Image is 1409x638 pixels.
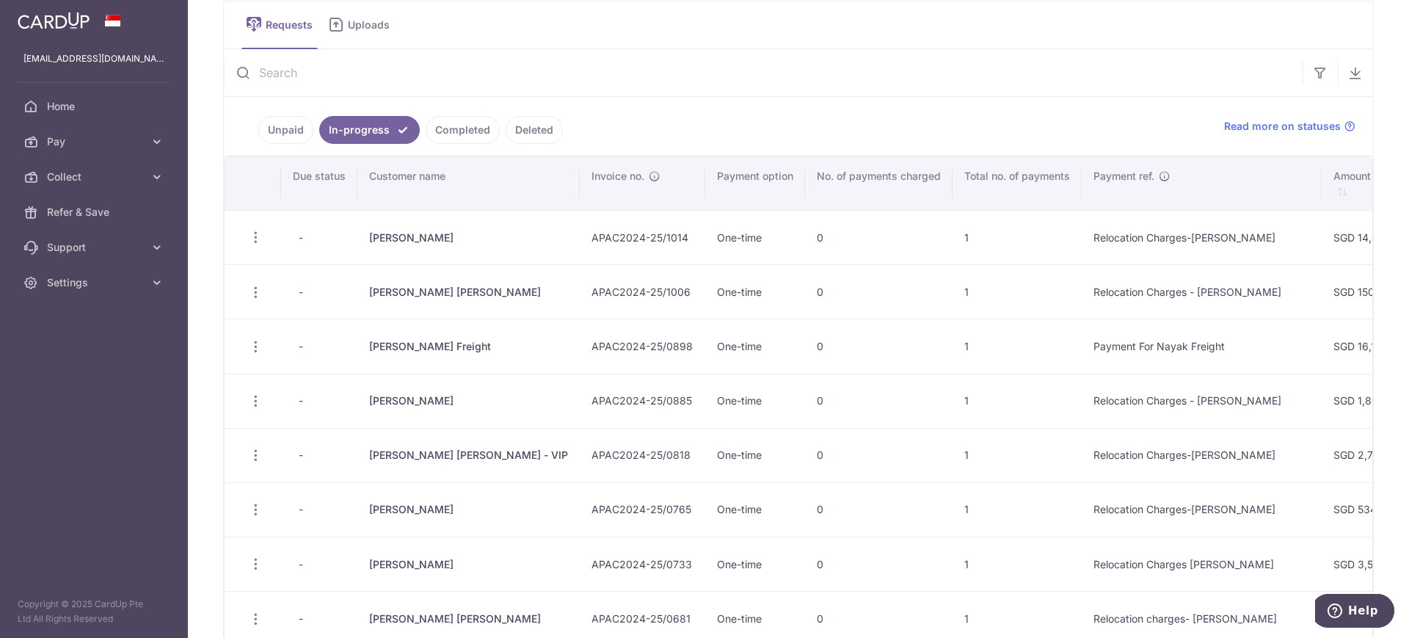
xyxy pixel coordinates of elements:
[293,282,309,302] span: -
[357,264,580,319] td: [PERSON_NAME] [PERSON_NAME]
[293,609,309,629] span: -
[953,537,1082,591] td: 1
[953,264,1082,319] td: 1
[1315,594,1394,631] iframe: Opens a widget where you can find more information
[293,228,309,248] span: -
[47,240,144,255] span: Support
[705,319,805,373] td: One-time
[1082,428,1322,482] td: Relocation Charges-[PERSON_NAME]
[705,157,805,210] th: Payment option
[1333,169,1392,184] span: Amount due
[293,499,309,520] span: -
[805,264,953,319] td: 0
[953,319,1082,373] td: 1
[357,482,580,537] td: [PERSON_NAME]
[580,537,705,591] td: APAC2024-25/0733
[717,169,793,184] span: Payment option
[580,157,705,210] th: Invoice no.
[293,445,309,465] span: -
[357,157,580,210] th: Customer name
[47,205,144,220] span: Refer & Save
[324,1,400,48] a: Uploads
[357,428,580,482] td: [PERSON_NAME] [PERSON_NAME] - VIP
[591,169,644,184] span: Invoice no.
[580,264,705,319] td: APAC2024-25/1006
[953,374,1082,428] td: 1
[805,482,953,537] td: 0
[580,428,705,482] td: APAC2024-25/0818
[805,210,953,264] td: 0
[47,170,144,184] span: Collect
[33,10,63,23] span: Help
[293,554,309,575] span: -
[1224,119,1341,134] span: Read more on statuses
[319,116,420,144] a: In-progress
[953,157,1082,210] th: Total no. of payments
[805,319,953,373] td: 0
[357,319,580,373] td: [PERSON_NAME] Freight
[805,537,953,591] td: 0
[953,482,1082,537] td: 1
[1082,264,1322,319] td: Relocation Charges - [PERSON_NAME]
[426,116,500,144] a: Completed
[805,374,953,428] td: 0
[964,169,1070,184] span: Total no. of payments
[705,210,805,264] td: One-time
[1082,374,1322,428] td: Relocation Charges - [PERSON_NAME]
[580,319,705,373] td: APAC2024-25/0898
[348,18,400,32] span: Uploads
[357,374,580,428] td: [PERSON_NAME]
[47,134,144,149] span: Pay
[357,537,580,591] td: [PERSON_NAME]
[258,116,313,144] a: Unpaid
[224,49,1303,96] input: Search
[47,275,144,290] span: Settings
[281,157,357,210] th: Due status
[1082,210,1322,264] td: Relocation Charges-[PERSON_NAME]
[293,336,309,357] span: -
[241,1,318,48] a: Requests
[1082,537,1322,591] td: Relocation Charges [PERSON_NAME]
[23,51,164,66] p: [EMAIL_ADDRESS][DOMAIN_NAME]
[705,374,805,428] td: One-time
[357,210,580,264] td: [PERSON_NAME]
[817,169,941,184] span: No. of payments charged
[705,482,805,537] td: One-time
[1224,119,1355,134] a: Read more on statuses
[705,428,805,482] td: One-time
[705,537,805,591] td: One-time
[953,210,1082,264] td: 1
[47,99,144,114] span: Home
[805,157,953,210] th: No. of payments charged
[1082,482,1322,537] td: Relocation Charges-[PERSON_NAME]
[293,391,309,411] span: -
[506,116,563,144] a: Deleted
[580,374,705,428] td: APAC2024-25/0885
[580,210,705,264] td: APAC2024-25/1014
[705,264,805,319] td: One-time
[580,482,705,537] td: APAC2024-25/0765
[805,428,953,482] td: 0
[1082,157,1322,210] th: Payment ref.
[953,428,1082,482] td: 1
[266,18,318,32] span: Requests
[1093,169,1154,184] span: Payment ref.
[18,12,90,29] img: CardUp
[1082,319,1322,373] td: Payment For Nayak Freight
